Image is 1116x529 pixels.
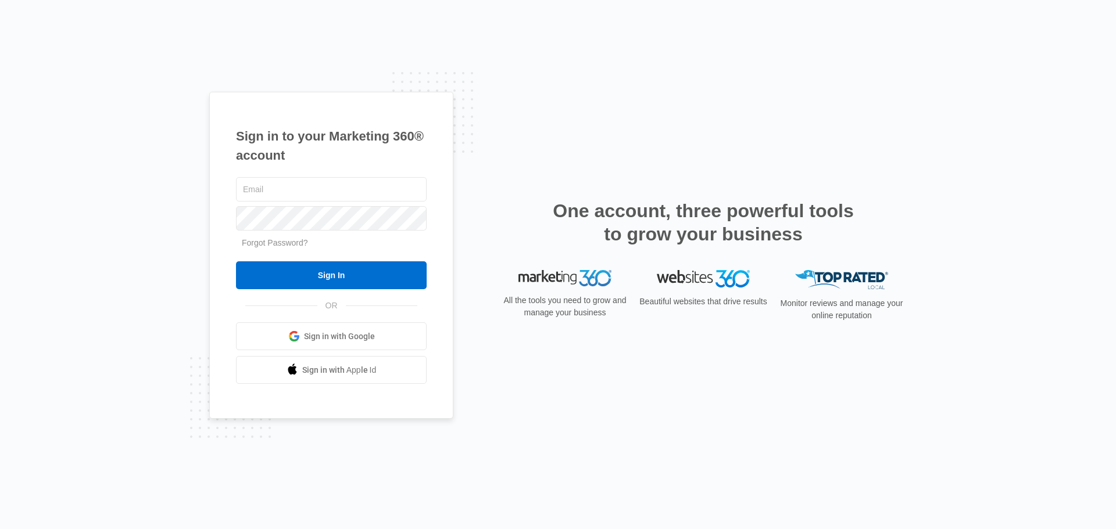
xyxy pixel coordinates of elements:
[500,294,630,319] p: All the tools you need to grow and manage your business
[657,270,750,287] img: Websites 360
[236,177,427,201] input: Email
[236,127,427,165] h1: Sign in to your Marketing 360® account
[638,296,768,308] p: Beautiful websites that drive results
[777,297,907,322] p: Monitor reviews and manage your online reputation
[236,261,427,289] input: Sign In
[236,356,427,384] a: Sign in with Apple Id
[236,322,427,350] a: Sign in with Google
[795,270,888,289] img: Top Rated Local
[302,364,377,376] span: Sign in with Apple Id
[518,270,611,286] img: Marketing 360
[317,300,346,312] span: OR
[242,238,308,247] a: Forgot Password?
[304,330,375,343] span: Sign in with Google
[549,199,857,246] h2: One account, three powerful tools to grow your business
